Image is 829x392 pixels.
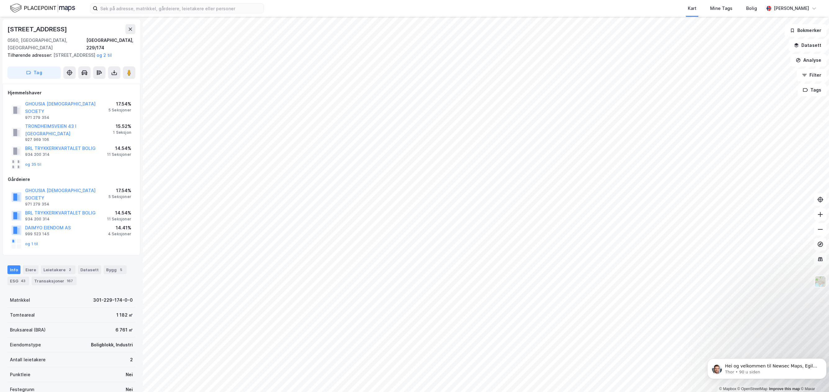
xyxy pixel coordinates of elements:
[10,3,75,14] img: logo.f888ab2527a4732fd821a326f86c7f29.svg
[107,209,131,217] div: 14.54%
[10,371,30,378] div: Punktleie
[23,265,38,274] div: Eiere
[769,387,800,391] a: Improve this map
[7,37,86,52] div: 0560, [GEOGRAPHIC_DATA], [GEOGRAPHIC_DATA]
[91,341,133,349] div: Boligblokk, Industri
[32,277,77,285] div: Transaksjoner
[10,341,41,349] div: Eiendomstype
[10,356,46,363] div: Antall leietakere
[25,152,50,157] div: 934 200 314
[7,52,130,59] div: [STREET_ADDRESS]
[25,115,49,120] div: 971 279 354
[108,224,131,232] div: 14.41%
[710,5,732,12] div: Mine Tags
[67,267,73,273] div: 2
[10,326,46,334] div: Bruksareal (BRA)
[8,89,135,97] div: Hjemmelshaver
[78,265,101,274] div: Datasett
[746,5,757,12] div: Bolig
[7,66,61,79] button: Tag
[130,356,133,363] div: 2
[115,326,133,334] div: 6 761 ㎡
[113,130,131,135] div: 1 Seksjon
[104,265,127,274] div: Bygg
[20,278,27,284] div: 43
[7,277,29,285] div: ESG
[86,37,135,52] div: [GEOGRAPHIC_DATA], 229/174
[41,265,75,274] div: Leietakere
[25,217,50,222] div: 934 200 314
[65,278,74,284] div: 167
[98,4,264,13] input: Søk på adresse, matrikkel, gårdeiere, leietakere eller personer
[93,296,133,304] div: 301-229-174-0-0
[7,52,53,58] span: Tilhørende adresser:
[774,5,809,12] div: [PERSON_NAME]
[8,176,135,183] div: Gårdeiere
[705,345,829,389] iframe: Intercom notifications melding
[108,108,131,113] div: 5 Seksjoner
[25,202,49,207] div: 971 279 354
[785,24,827,37] button: Bokmerker
[10,311,35,319] div: Tomteareal
[7,265,20,274] div: Info
[10,296,30,304] div: Matrikkel
[789,39,827,52] button: Datasett
[737,387,768,391] a: OpenStreetMap
[108,194,131,199] div: 5 Seksjoner
[791,54,827,66] button: Analyse
[107,145,131,152] div: 14.54%
[798,84,827,96] button: Tags
[107,152,131,157] div: 11 Seksjoner
[116,311,133,319] div: 1 182 ㎡
[797,69,827,81] button: Filter
[126,371,133,378] div: Nei
[107,217,131,222] div: 11 Seksjoner
[688,5,696,12] div: Kart
[118,267,124,273] div: 5
[25,137,49,142] div: 927 969 106
[108,187,131,194] div: 17.54%
[719,387,736,391] a: Mapbox
[814,276,826,287] img: Z
[108,100,131,108] div: 17.54%
[7,24,68,34] div: [STREET_ADDRESS]
[25,232,49,237] div: 999 523 145
[113,123,131,130] div: 15.52%
[108,232,131,237] div: 4 Seksjoner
